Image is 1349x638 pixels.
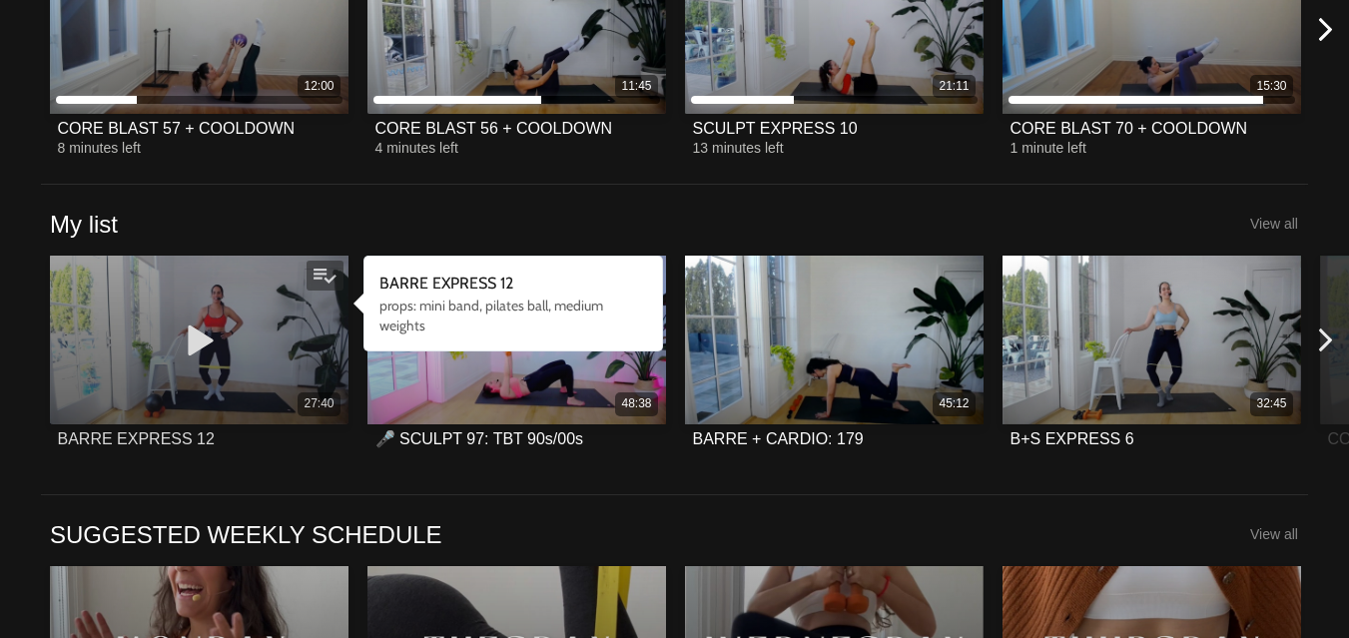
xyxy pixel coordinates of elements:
[304,395,334,412] div: 27:40
[379,274,513,293] strong: BARRE EXPRESS 12
[58,140,341,156] div: 8 minutes left
[1003,256,1301,465] a: B+S EXPRESS 632:45B+S EXPRESS 6
[1011,140,1294,156] div: 1 minute left
[685,256,984,465] a: BARRE + CARDIO: 17945:12BARRE + CARDIO: 179
[58,429,215,448] div: BARRE EXPRESS 12
[307,261,343,291] button: Remove from my list
[939,78,969,95] div: 21:11
[375,119,613,138] div: CORE BLAST 56 + COOLDOWN
[693,140,977,156] div: 13 minutes left
[367,256,666,465] a: 🎤 SCULPT 97: TBT 90s/00s48:38🎤 SCULPT 97: TBT 90s/00s
[379,296,647,336] div: props: mini band, pilates ball, medium weights
[939,395,969,412] div: 45:12
[693,429,864,448] div: BARRE + CARDIO: 179
[621,78,651,95] div: 11:45
[1256,395,1286,412] div: 32:45
[375,140,659,156] div: 4 minutes left
[621,395,651,412] div: 48:38
[1011,429,1134,448] div: B+S EXPRESS 6
[50,209,118,240] a: My list
[1256,78,1286,95] div: 15:30
[693,119,858,138] div: SCULPT EXPRESS 10
[50,519,442,550] a: SUGGESTED WEEKLY SCHEDULE
[58,119,296,138] div: CORE BLAST 57 + COOLDOWN
[304,78,334,95] div: 12:00
[1250,526,1298,542] a: View all
[1250,216,1298,232] a: View all
[375,429,584,448] div: 🎤 SCULPT 97: TBT 90s/00s
[50,256,348,465] a: BARRE EXPRESS 1227:40BARRE EXPRESS 12
[1011,119,1248,138] div: CORE BLAST 70 + COOLDOWN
